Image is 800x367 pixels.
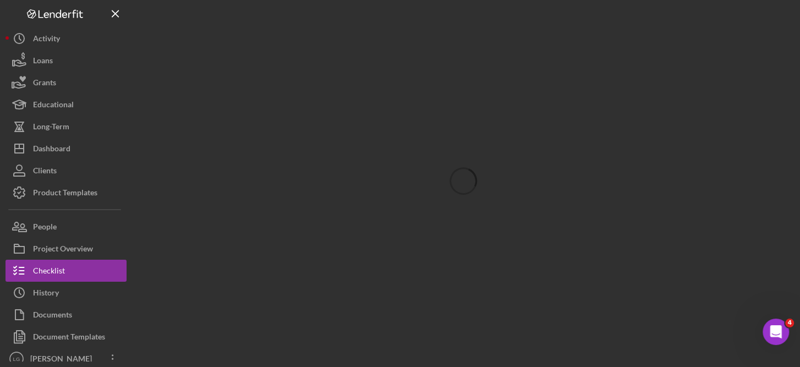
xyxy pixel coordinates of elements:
button: History [6,282,127,304]
span: 4 [785,319,794,327]
div: Document Templates [33,326,105,350]
button: Grants [6,72,127,94]
div: Clients [33,160,57,184]
div: Project Overview [33,238,93,262]
div: Long-Term [33,116,69,140]
button: Educational [6,94,127,116]
div: Activity [33,28,60,52]
button: People [6,216,127,238]
div: Loans [33,50,53,74]
div: History [33,282,59,306]
button: Checklist [6,260,127,282]
button: Activity [6,28,127,50]
div: Checklist [33,260,65,284]
button: Product Templates [6,182,127,204]
text: LG [13,356,20,362]
div: Grants [33,72,56,96]
button: Dashboard [6,138,127,160]
button: Long-Term [6,116,127,138]
div: Documents [33,304,72,328]
button: Loans [6,50,127,72]
div: Product Templates [33,182,97,206]
button: Clients [6,160,127,182]
button: Documents [6,304,127,326]
div: Dashboard [33,138,70,162]
iframe: Intercom live chat [763,319,789,345]
button: Document Templates [6,326,127,348]
button: Project Overview [6,238,127,260]
div: People [33,216,57,240]
div: Educational [33,94,74,118]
